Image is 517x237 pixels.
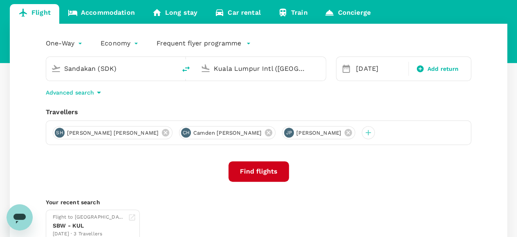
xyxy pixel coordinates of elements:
div: SH[PERSON_NAME] [PERSON_NAME] [53,126,172,139]
div: [DATE] [353,61,407,77]
button: delete [176,59,196,79]
div: CHCamden [PERSON_NAME] [179,126,275,139]
div: SBW - KUL [53,221,125,230]
button: Frequent flyer programme [157,38,251,48]
button: Open [320,68,322,69]
span: Add return [427,65,459,73]
div: CH [181,128,191,138]
span: Camden [PERSON_NAME] [188,129,266,137]
button: Find flights [228,161,289,182]
a: Car rental [206,4,269,24]
div: Travellers [46,107,471,117]
a: Long stay [143,4,206,24]
div: One-Way [46,37,84,50]
a: Flight [10,4,59,24]
input: Going to [214,62,309,75]
span: [PERSON_NAME] [291,129,346,137]
button: Advanced search [46,88,104,97]
p: Advanced search [46,88,94,97]
div: Economy [101,37,140,50]
p: Frequent flyer programme [157,38,241,48]
input: Depart from [64,62,159,75]
a: Concierge [316,4,379,24]
div: JP [284,128,294,138]
p: Your recent search [46,198,471,206]
div: SH [55,128,65,138]
span: [PERSON_NAME] [PERSON_NAME] [62,129,163,137]
a: Train [269,4,316,24]
a: Accommodation [59,4,143,24]
iframe: Button to launch messaging window [7,204,33,230]
div: Flight to [GEOGRAPHIC_DATA] [53,213,125,221]
div: JP[PERSON_NAME] [282,126,355,139]
button: Open [170,68,172,69]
